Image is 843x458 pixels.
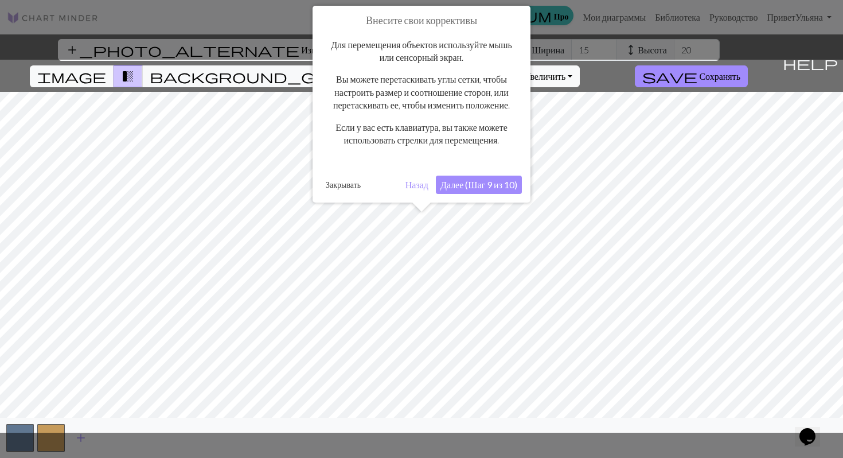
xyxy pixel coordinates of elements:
font: Назад [405,179,428,190]
font: Закрывать [326,180,361,189]
div: Внесите свои коррективы [313,6,530,203]
font: Вы можете перетаскивать углы сетки, чтобы настроить размер и соотношение сторон, или перетаскиват... [333,73,510,110]
h1: Внесите свои коррективы [321,14,522,27]
font: Для перемещения объектов используйте мышь или сенсорный экран. [331,39,512,63]
font: Если у вас есть клавиатура, вы также можете использовать стрелки для перемещения. [335,122,507,145]
font: Далее (Шаг 9 из 10) [440,179,517,190]
font: Внесите свои коррективы [366,14,477,26]
button: Назад [401,176,433,194]
button: Далее (Шаг 9 из 10) [436,176,522,194]
button: Закрывать [321,176,365,193]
